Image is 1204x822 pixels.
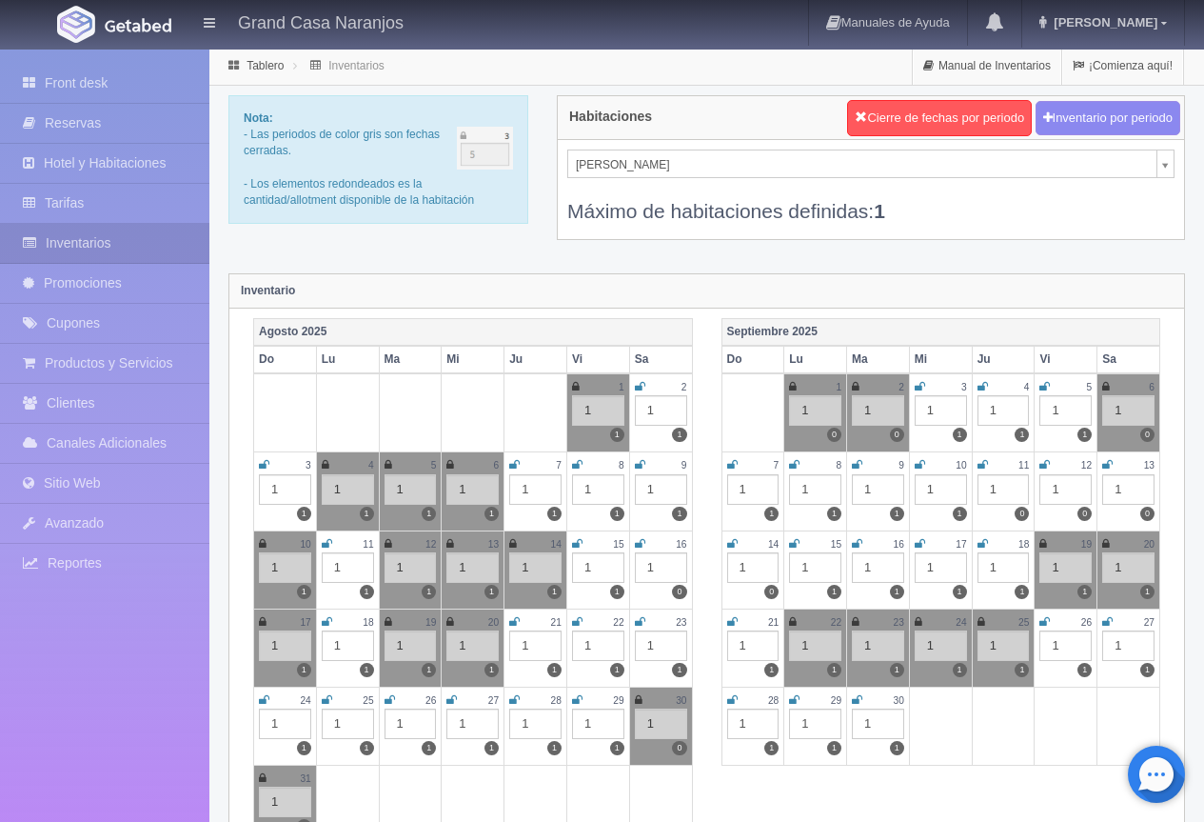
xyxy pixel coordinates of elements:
label: 1 [890,507,904,521]
th: Sa [629,346,692,373]
th: Vi [566,346,629,373]
a: ¡Comienza aquí! [1062,48,1183,85]
div: 1 [1102,395,1155,426]
small: 31 [300,773,310,784]
label: 0 [764,585,779,599]
small: 15 [831,539,841,550]
label: 1 [827,585,841,599]
div: 1 [259,474,311,505]
div: 1 [635,395,687,426]
div: 1 [852,631,904,661]
div: 1 [385,631,437,661]
label: 1 [953,428,967,442]
div: 1 [1039,395,1092,426]
label: 1 [610,741,624,755]
label: 1 [953,507,967,521]
div: 1 [572,474,624,505]
label: 1 [484,585,499,599]
label: 1 [672,507,686,521]
small: 23 [894,617,904,628]
label: 1 [360,663,374,677]
h4: Habitaciones [569,110,652,124]
label: 1 [360,585,374,599]
label: 1 [672,663,686,677]
div: 1 [915,395,967,426]
small: 28 [768,695,779,706]
label: 1 [547,663,562,677]
label: 1 [1077,585,1092,599]
th: Do [254,346,317,373]
label: 1 [764,507,779,521]
span: [PERSON_NAME] [576,150,1149,179]
div: 1 [727,474,780,505]
small: 26 [425,695,436,706]
label: 0 [672,585,686,599]
th: Sa [1097,346,1160,373]
div: 1 [446,709,499,739]
div: 1 [727,631,780,661]
a: [PERSON_NAME] [567,150,1174,178]
small: 7 [556,460,562,471]
div: 1 [385,474,437,505]
small: 12 [1081,460,1092,471]
small: 11 [363,539,373,550]
b: 1 [874,200,885,222]
small: 20 [488,617,499,628]
small: 14 [551,539,562,550]
th: Agosto 2025 [254,318,693,346]
label: 1 [422,507,436,521]
a: Manual de Inventarios [913,48,1061,85]
label: 1 [610,428,624,442]
small: 9 [898,460,904,471]
small: 8 [619,460,624,471]
label: 1 [297,663,311,677]
small: 19 [425,617,436,628]
label: 1 [827,741,841,755]
label: 1 [547,741,562,755]
small: 23 [676,617,686,628]
small: 21 [551,617,562,628]
div: 1 [446,474,499,505]
small: 6 [1149,382,1155,392]
small: 22 [613,617,623,628]
img: cutoff.png [457,127,513,170]
label: 1 [827,663,841,677]
label: 1 [672,428,686,442]
label: 1 [547,585,562,599]
small: 21 [768,617,779,628]
small: 24 [300,695,310,706]
div: 1 [977,474,1030,505]
div: 1 [509,631,562,661]
div: 1 [385,552,437,583]
label: 1 [1077,663,1092,677]
div: 1 [1039,631,1092,661]
small: 13 [488,539,499,550]
th: Lu [316,346,379,373]
label: 1 [1140,663,1155,677]
label: 1 [484,507,499,521]
small: 1 [619,382,624,392]
div: 1 [509,552,562,583]
div: 1 [446,552,499,583]
div: 1 [727,709,780,739]
div: 1 [322,631,374,661]
div: 1 [977,552,1030,583]
span: [PERSON_NAME] [1049,15,1157,30]
th: Ju [504,346,567,373]
b: Nota: [244,111,273,125]
small: 22 [831,617,841,628]
button: Inventario por periodo [1036,101,1180,136]
div: 1 [509,474,562,505]
small: 12 [425,539,436,550]
th: Ma [847,346,910,373]
label: 1 [764,663,779,677]
label: 1 [297,741,311,755]
div: 1 [509,709,562,739]
strong: Inventario [241,284,295,297]
small: 25 [363,695,373,706]
label: 1 [610,585,624,599]
label: 1 [484,663,499,677]
div: 1 [259,552,311,583]
th: Mi [909,346,972,373]
div: 1 [915,631,967,661]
